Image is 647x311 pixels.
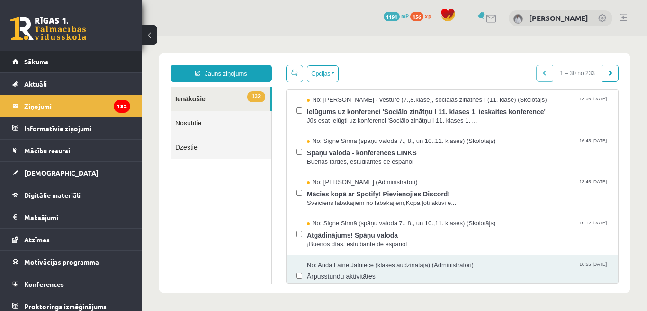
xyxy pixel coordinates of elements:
a: Nosūtītie [28,74,129,98]
a: Maksājumi [12,206,130,228]
a: Sākums [12,51,130,72]
span: Proktoringa izmēģinājums [24,302,107,311]
span: 132 [105,55,123,66]
span: No: [PERSON_NAME] (Administratori) [165,142,276,151]
span: Mācību resursi [24,146,70,155]
a: Konferences [12,273,130,295]
img: Aigars Kleinbergs [513,14,523,24]
a: Aktuāli [12,73,130,95]
a: Mācību resursi [12,140,130,161]
span: 13:06 [DATE] [435,59,467,66]
legend: Ziņojumi [24,95,130,117]
span: Jūs esat ielūgti uz konferenci 'Sociālo zinātņu I 11. klases 1. ... [165,80,467,89]
span: Atgādinājums! Spāņu valoda [165,192,467,204]
span: Ārpusstundu aktivitātes [165,233,467,245]
a: 156 xp [410,12,436,19]
a: No: [PERSON_NAME] - vēsture (7.,8.klase), sociālās zinātnes I (11. klase) (Skolotājs) 13:06 [DATE... [165,59,467,89]
span: 1191 [384,12,400,21]
span: 16:43 [DATE] [435,100,467,107]
a: No: Signe Sirmā (spāņu valoda 7., 8., un 10.,11. klases) (Skolotājs) 10:12 [DATE] Atgādinājums! S... [165,183,467,212]
span: No: Anda Laine Jātniece (klases audzinātāja) (Administratori) [165,224,332,233]
a: [DEMOGRAPHIC_DATA] [12,162,130,184]
a: 1191 mP [384,12,409,19]
span: Labdien!Vēlamies ar Jums labāk iepazīties, tādēļ priecāsi... [165,245,467,254]
a: No: Signe Sirmā (spāņu valoda 7., 8., un 10.,11. klases) (Skolotājs) 16:43 [DATE] Spāņu valoda - ... [165,100,467,130]
a: Digitālie materiāli [12,184,130,206]
span: 16:55 [DATE] [435,224,467,231]
span: Konferences [24,280,64,288]
span: [DEMOGRAPHIC_DATA] [24,169,99,177]
span: Mācies kopā ar Spotify! Pievienojies Discord! [165,151,467,162]
a: Informatīvie ziņojumi [12,117,130,139]
a: Rīgas 1. Tālmācības vidusskola [10,17,86,40]
span: Aktuāli [24,80,47,88]
span: 10:12 [DATE] [435,183,467,190]
span: Atzīmes [24,235,50,244]
span: Ielūgums uz konferenci 'Sociālo zinātņu I 11. klases 1. ieskaites konference' [165,68,467,80]
a: [PERSON_NAME] [529,13,588,23]
span: Motivācijas programma [24,258,99,266]
a: No: Anda Laine Jātniece (klases audzinātāja) (Administratori) 16:55 [DATE] Ārpusstundu aktivitāte... [165,224,467,254]
span: ¡Buenos días, estudiante de español [165,204,467,213]
button: Opcijas [165,29,197,46]
a: Ziņojumi132 [12,95,130,117]
span: 156 [410,12,423,21]
span: Sākums [24,57,48,66]
a: Dzēstie [28,98,129,123]
legend: Maksājumi [24,206,130,228]
a: Motivācijas programma [12,251,130,273]
span: xp [425,12,431,19]
a: No: [PERSON_NAME] (Administratori) 13:45 [DATE] Mācies kopā ar Spotify! Pievienojies Discord! Sve... [165,142,467,171]
span: mP [401,12,409,19]
span: Spāņu valoda - konferences LINKS [165,109,467,121]
span: Buenas tardes, estudiantes de español [165,121,467,130]
a: 132Ienākošie [28,50,128,74]
span: Digitālie materiāli [24,191,81,199]
span: Sveiciens labākajiem no labākajiem,Kopā ļoti aktīvi e... [165,162,467,171]
a: Jauns ziņojums [28,28,130,45]
span: 13:45 [DATE] [435,142,467,149]
span: 1 – 30 no 233 [411,28,460,45]
a: Atzīmes [12,229,130,250]
span: No: Signe Sirmā (spāņu valoda 7., 8., un 10.,11. klases) (Skolotājs) [165,100,353,109]
span: No: Signe Sirmā (spāņu valoda 7., 8., un 10.,11. klases) (Skolotājs) [165,183,353,192]
legend: Informatīvie ziņojumi [24,117,130,139]
span: No: [PERSON_NAME] - vēsture (7.,8.klase), sociālās zinātnes I (11. klase) (Skolotājs) [165,59,405,68]
i: 132 [114,100,130,113]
